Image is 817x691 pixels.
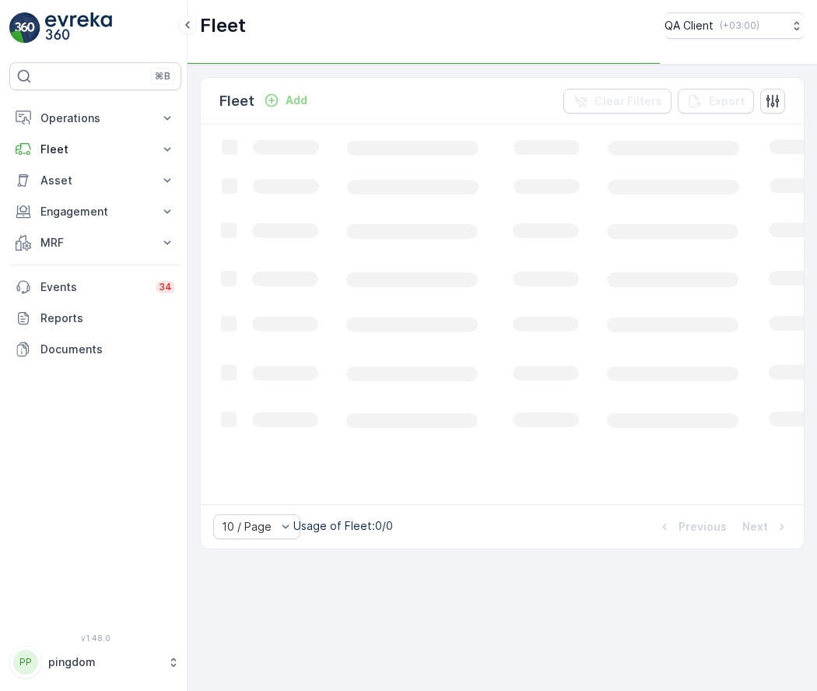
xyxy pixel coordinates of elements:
[720,19,759,32] p: ( +03:00 )
[742,519,768,535] p: Next
[40,235,150,251] p: MRF
[678,519,727,535] p: Previous
[9,134,181,165] button: Fleet
[9,196,181,227] button: Engagement
[40,279,146,295] p: Events
[286,93,307,108] p: Add
[741,517,791,536] button: Next
[200,13,246,38] p: Fleet
[40,110,150,126] p: Operations
[40,142,150,157] p: Fleet
[48,654,160,670] p: pingdom
[9,227,181,258] button: MRF
[40,342,175,357] p: Documents
[40,204,150,219] p: Engagement
[678,89,754,114] button: Export
[159,281,172,293] p: 34
[9,12,40,44] img: logo
[664,18,714,33] p: QA Client
[9,165,181,196] button: Asset
[13,650,38,675] div: PP
[45,12,112,44] img: logo_light-DOdMpM7g.png
[40,310,175,326] p: Reports
[9,633,181,643] span: v 1.48.0
[563,89,671,114] button: Clear Filters
[655,517,728,536] button: Previous
[9,272,181,303] a: Events34
[40,173,150,188] p: Asset
[594,93,662,109] p: Clear Filters
[9,103,181,134] button: Operations
[709,93,745,109] p: Export
[664,12,805,39] button: QA Client(+03:00)
[155,70,170,82] p: ⌘B
[258,91,314,110] button: Add
[293,518,393,534] p: Usage of Fleet : 0/0
[219,90,254,112] p: Fleet
[9,303,181,334] a: Reports
[9,646,181,679] button: PPpingdom
[9,334,181,365] a: Documents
